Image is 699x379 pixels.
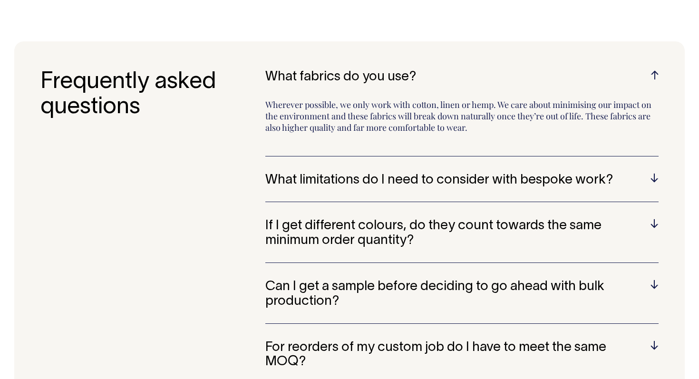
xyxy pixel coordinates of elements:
h5: For reorders of my custom job do I have to meet the same MOQ? [265,340,659,370]
h5: What fabrics do you use? [265,70,659,85]
h5: If I get different colours, do they count towards the same minimum order quantity? [265,219,659,248]
h5: Can I get a sample before deciding to go ahead with bulk production? [265,280,659,309]
h5: What limitations do I need to consider with bespoke work? [265,173,659,188]
p: Wherever possible, we only work with cotton, linen or hemp. We care about minimising our impact o... [265,99,659,142]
